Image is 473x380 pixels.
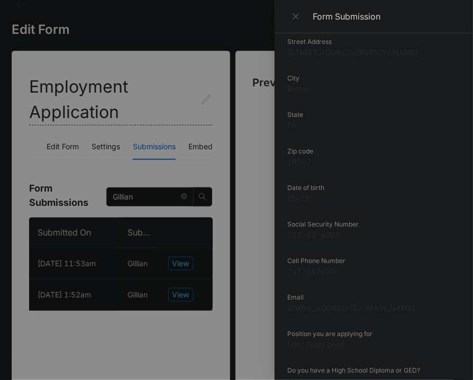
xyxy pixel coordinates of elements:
[287,220,460,229] dt: Social Security Number
[8,306,28,315] span: State
[287,74,460,83] dt: City
[287,83,460,94] dd: Bethel
[287,293,460,302] dt: Email
[313,11,460,22] div: Form Submission
[287,8,306,24] button: Close
[287,339,460,350] dd: Field Team Lead
[290,9,303,24] span: Close
[8,188,64,197] span: Street Address
[8,247,23,256] span: City
[287,147,460,156] dt: Zip code
[8,366,41,375] span: Zip code
[287,193,460,204] dd: [DATE]
[287,366,460,375] dt: Do you have a High School Diploma or GED?
[287,256,460,266] dt: Cell Phone Number
[287,47,460,58] dd: [STREET_ADDRESS][PERSON_NAME]
[8,10,50,19] span: First Name
[287,266,460,277] dd: 7177087830
[287,37,460,47] dt: Street Address
[287,229,460,240] dd: 175-82-4965
[287,156,460,167] dd: 19507
[287,329,460,339] dt: Position you are applying for
[8,129,49,138] span: Last Name
[287,183,460,193] dt: Date of birth
[287,302,460,313] dd: [EMAIL_ADDRESS][DOMAIN_NAME]
[8,69,58,78] span: Middle Name
[287,110,460,120] dt: State
[287,120,460,131] dd: PA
